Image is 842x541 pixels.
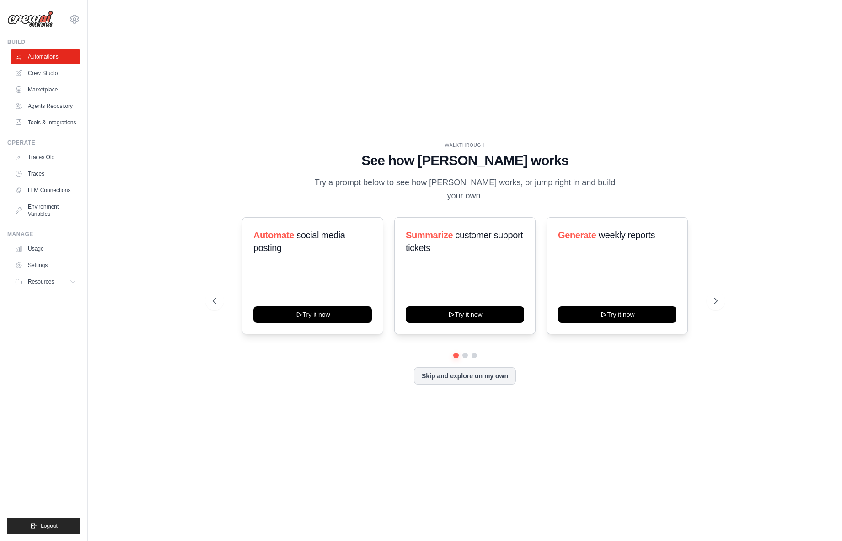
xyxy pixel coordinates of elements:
[11,166,80,181] a: Traces
[7,11,53,28] img: Logo
[11,150,80,165] a: Traces Old
[11,241,80,256] a: Usage
[11,115,80,130] a: Tools & Integrations
[11,49,80,64] a: Automations
[11,274,80,289] button: Resources
[406,230,453,240] span: Summarize
[406,230,523,253] span: customer support tickets
[253,230,345,253] span: social media posting
[213,152,718,169] h1: See how [PERSON_NAME] works
[311,176,619,203] p: Try a prompt below to see how [PERSON_NAME] works, or jump right in and build your own.
[7,518,80,534] button: Logout
[11,66,80,80] a: Crew Studio
[41,522,58,530] span: Logout
[414,367,516,385] button: Skip and explore on my own
[28,278,54,285] span: Resources
[7,230,80,238] div: Manage
[253,230,294,240] span: Automate
[11,199,80,221] a: Environment Variables
[11,258,80,273] a: Settings
[253,306,372,323] button: Try it now
[11,82,80,97] a: Marketplace
[7,38,80,46] div: Build
[11,99,80,113] a: Agents Repository
[11,183,80,198] a: LLM Connections
[406,306,524,323] button: Try it now
[558,306,676,323] button: Try it now
[558,230,596,240] span: Generate
[599,230,655,240] span: weekly reports
[213,142,718,149] div: WALKTHROUGH
[7,139,80,146] div: Operate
